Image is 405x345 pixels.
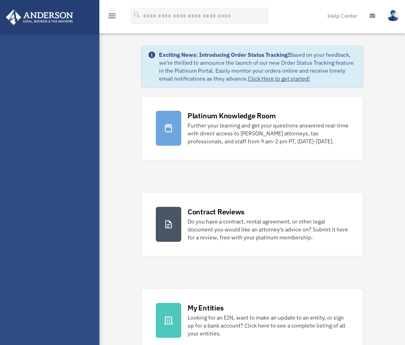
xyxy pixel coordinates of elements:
img: Anderson Advisors Platinum Portal [4,10,76,25]
div: Do you have a contract, rental agreement, or other legal document you would like an attorney's ad... [188,218,349,241]
div: Based on your feedback, we're thrilled to announce the launch of our new Order Status Tracking fe... [159,51,357,83]
a: menu [107,14,117,21]
a: Click Here to get started! [248,75,310,82]
img: User Pic [387,10,399,21]
div: Contract Reviews [188,207,244,217]
a: Contract Reviews Do you have a contract, rental agreement, or other legal document you would like... [141,192,363,256]
strong: Exciting News: Introducing Order Status Tracking! [159,51,289,58]
a: Platinum Knowledge Room Further your learning and get your questions answered real-time with dire... [141,96,363,160]
div: Looking for an EIN, want to make an update to an entity, or sign up for a bank account? Click her... [188,314,349,337]
div: My Entities [188,303,223,313]
i: search [133,11,141,19]
div: Platinum Knowledge Room [188,111,276,121]
div: Further your learning and get your questions answered real-time with direct access to [PERSON_NAM... [188,121,349,145]
i: menu [107,11,117,21]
